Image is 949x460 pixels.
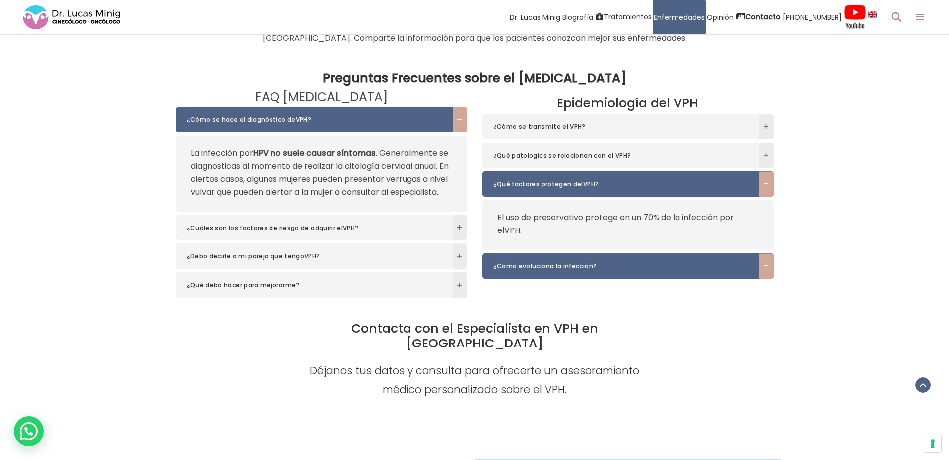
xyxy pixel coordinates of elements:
strong: Contacto [745,12,781,22]
span: ¿Qué debo hacer para mejorarme? [187,280,445,290]
span: ¿Cómo se hace el diagnóstico deVPH? [187,115,445,125]
strong: HPV no suele causar síntomas [253,147,376,159]
span: ¿Debo decirle a mi pareja que tengoVPH? [187,251,445,261]
span: [PHONE_NUMBER] [783,11,842,23]
p: El uso de preservativo protege en un 70% de la infección por elVPH. [497,211,759,237]
span: Tratamientos [604,11,652,23]
h2: Contacta con el Especialista en VPH en [GEOGRAPHIC_DATA] [295,321,654,351]
span: Biografía [562,11,593,23]
h2: Epidemiología del VPH [482,96,774,111]
span: Dr. Lucas Minig [510,11,560,23]
span: ¿Cuáles son los factores de riesgo de adquirir elVPH? [187,223,445,233]
img: language english [868,11,877,17]
h4: Déjanos tus datos y consulta para ofrecerte un asesoramiento médico personalizado sobre el VPH. [295,361,654,399]
span: Opinión [707,11,734,23]
span: ¿Qué factores protegen delVPH? [493,179,751,189]
img: Videos Youtube Ginecología [844,4,866,29]
span: ¿Cómo se transmite el VPH? [493,122,751,132]
strong: Preguntas Frecuentes sobre el [MEDICAL_DATA] [323,69,627,87]
span: Enfermedades [654,11,705,23]
button: Sus preferencias de consentimiento para tecnologías de seguimiento [924,435,941,452]
span: ¿Qué patologías se relacionan con el VPH? [493,151,751,161]
p: La infección por . Generalmente se diagnosticas al momento de realizar la citología cervical anua... [191,147,452,199]
p: FAQ [MEDICAL_DATA] [176,91,467,104]
span: ¿Cómo evoluciona la infección? [493,261,751,271]
div: WhatsApp contact [14,416,44,446]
